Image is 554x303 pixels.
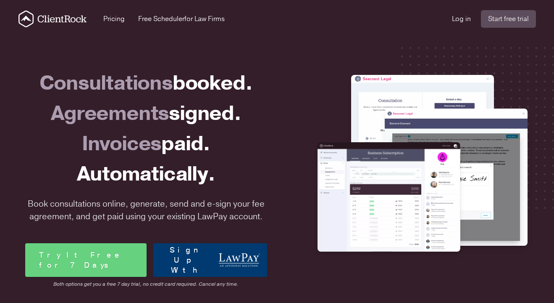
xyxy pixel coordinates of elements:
[351,75,494,165] img: Draft your fee agreement in seconds.
[161,130,210,157] span: paid.
[169,100,241,127] span: signed.
[25,68,267,98] div: Consultations
[22,198,270,223] p: Book consultations online, generate, send and e-sign your fee agreement, and get paid using your ...
[18,11,87,27] svg: ClientRock Logo
[184,14,225,24] span: for Law Firms
[25,129,267,159] div: Invoices
[25,159,267,189] div: Automatically.
[452,14,471,24] a: Log in
[481,10,536,28] a: Start free trial
[103,14,125,24] a: Pricing
[8,10,546,28] nav: Global
[25,280,267,288] span: Both options get you a free 7 day trial, no credit card required. Cancel any time.
[25,98,267,129] div: Agreements
[318,142,460,252] img: Draft your fee agreement in seconds.
[173,69,252,97] span: booked.
[153,243,267,277] a: Sign Up With
[385,109,528,246] img: Draft your fee agreement in seconds.
[138,14,225,24] a: Free Schedulerfor Law Firms
[18,11,87,27] a: Go to the homepage
[25,243,147,277] a: Try It Free for 7 Days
